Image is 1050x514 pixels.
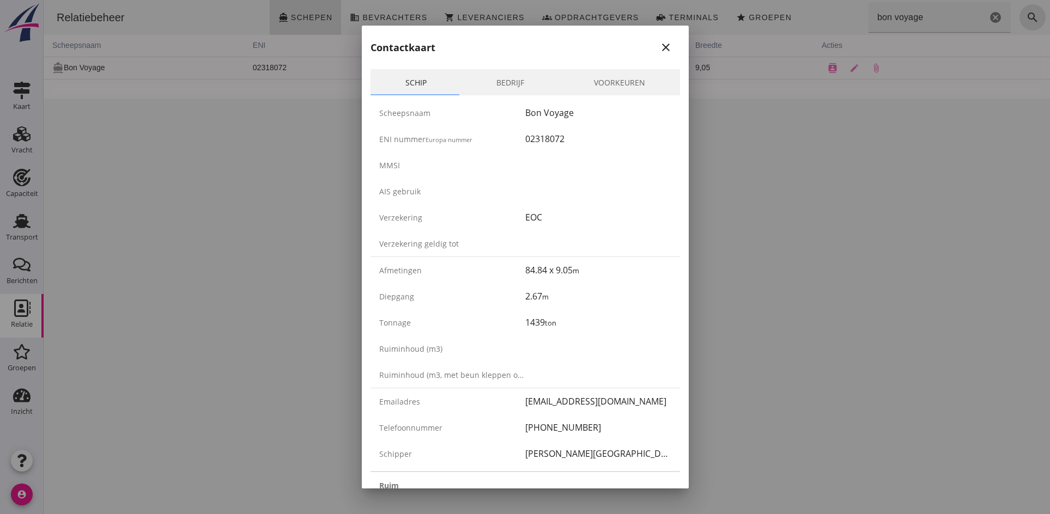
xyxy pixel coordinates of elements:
div: Verzekering [379,212,525,223]
small: Europa nummer [426,136,472,144]
td: 02318072 [201,57,348,79]
strong: Ruim [379,480,399,491]
div: Verzekering geldig tot [379,238,525,249]
div: Ruiminhoud (m3, met beun kleppen open) [379,369,525,381]
div: MMSI [379,160,525,171]
div: Schipper [379,448,525,460]
div: Emailadres [379,396,525,407]
td: 9,05 [643,57,769,79]
td: 84,84 [526,57,643,79]
span: Bevrachters [318,13,384,22]
small: m [542,292,549,302]
span: Terminals [624,13,675,22]
th: lengte [526,35,643,57]
div: Afmetingen [379,265,525,276]
h2: Contactkaart [371,40,435,55]
div: Bon Voyage [525,106,671,119]
div: Relatiebeheer [4,10,90,25]
div: 02318072 [525,132,671,145]
i: close [659,41,672,54]
div: Ruiminhoud (m3) [379,343,525,354]
i: attach_file [828,63,837,73]
th: breedte [643,35,769,57]
div: [PHONE_NUMBER] [525,421,671,434]
div: AIS gebruik [379,186,525,197]
th: ton [348,35,446,57]
div: Scheepsnaam [379,107,525,119]
div: EOC [525,211,671,224]
div: 84.84 x 9.05 [525,264,671,277]
i: shopping_cart [401,13,411,22]
i: directions_boat [9,62,20,74]
span: Opdrachtgevers [511,13,596,22]
i: contacts [784,63,794,73]
span: Leveranciers [413,13,481,22]
i: front_loader [612,13,622,22]
span: Groepen [705,13,748,22]
div: ENI nummer [379,133,525,145]
div: 2.67 [525,290,671,303]
small: ton [545,318,556,328]
span: Schepen [247,13,289,22]
small: m [573,266,579,276]
div: Telefoonnummer [379,422,525,433]
i: star [693,13,702,22]
div: 1439 [525,316,671,329]
a: Voorkeuren [559,69,680,95]
i: search [982,11,996,24]
td: 1439 [348,57,446,79]
div: [PERSON_NAME][GEOGRAPHIC_DATA] [525,447,671,460]
i: business [306,13,316,22]
a: Bedrijf [462,69,559,95]
th: ENI [201,35,348,57]
th: acties [769,35,1006,57]
i: edit [806,63,816,73]
a: Schip [371,69,462,95]
div: Tonnage [379,317,525,328]
i: Wis Zoeken... [945,11,958,24]
div: [EMAIL_ADDRESS][DOMAIN_NAME] [525,395,671,408]
div: Diepgang [379,291,525,302]
i: groups [499,13,508,22]
i: directions_boat [235,13,245,22]
th: m3 [446,35,526,57]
